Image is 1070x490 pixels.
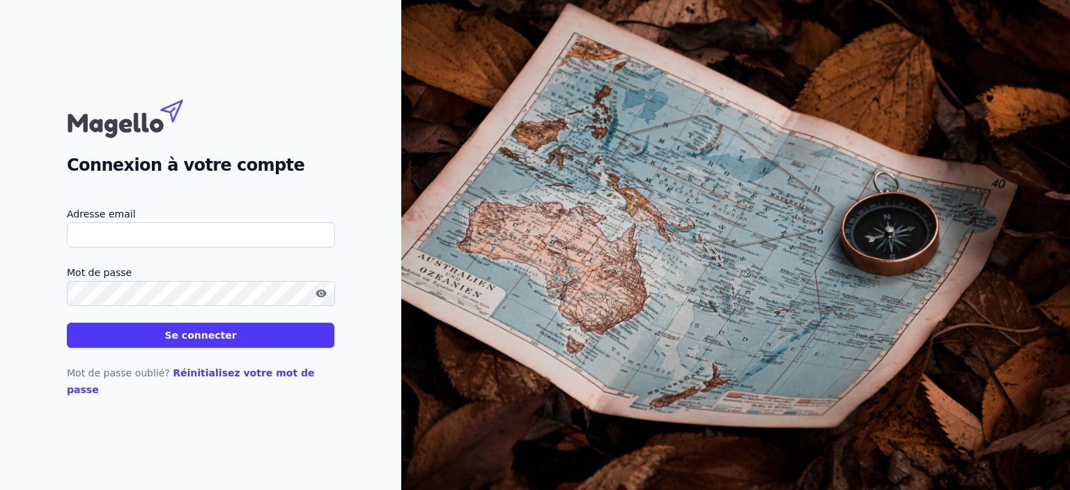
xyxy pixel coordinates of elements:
[67,93,213,141] img: Magello
[67,365,334,398] p: Mot de passe oublié?
[67,323,334,348] button: Se connecter
[67,264,334,281] label: Mot de passe
[67,206,334,222] label: Adresse email
[67,153,334,178] h2: Connexion à votre compte
[67,367,315,395] a: Réinitialisez votre mot de passe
